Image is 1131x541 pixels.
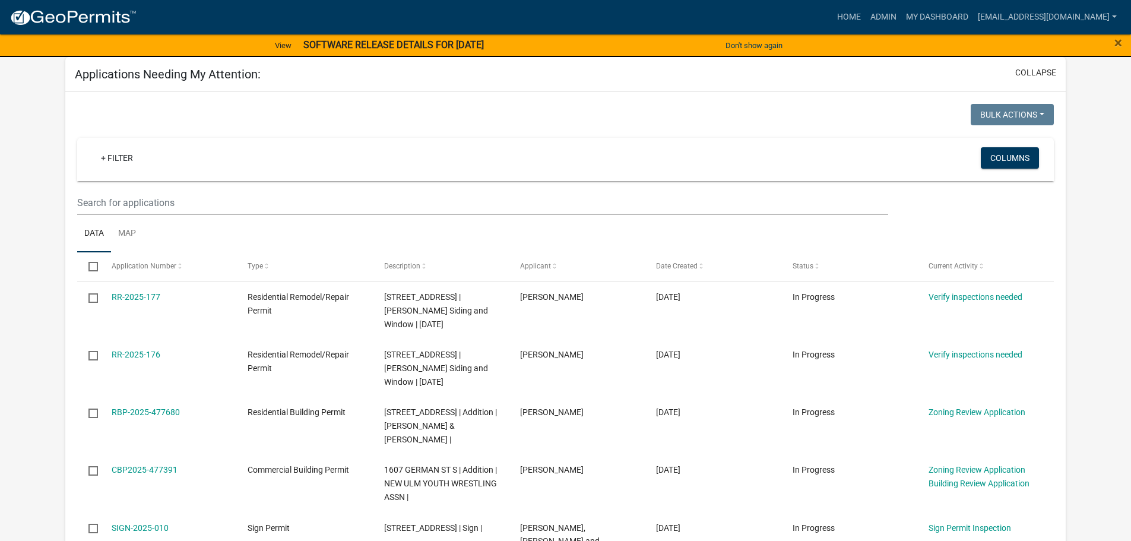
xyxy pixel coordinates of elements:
span: Application Number [112,262,176,270]
button: Close [1114,36,1122,50]
a: SIGN-2025-010 [112,523,169,533]
span: Type [248,262,263,270]
span: Jenna Krogh [520,292,584,302]
a: RBP-2025-477680 [112,407,180,417]
a: CBP2025-477391 [112,465,178,474]
datatable-header-cell: Current Activity [917,252,1053,281]
span: Jenna Krogh [520,350,584,359]
span: Status [793,262,813,270]
h5: Applications Needing My Attention: [75,67,261,81]
button: collapse [1015,67,1056,79]
span: In Progress [793,350,835,359]
span: × [1114,34,1122,51]
a: My Dashboard [901,6,973,29]
button: Columns [981,147,1039,169]
span: 09/11/2025 [656,523,680,533]
span: Current Activity [929,262,978,270]
a: Verify inspections needed [929,350,1022,359]
span: Brian Schwab [520,407,584,417]
span: 721 23RD ST N | Addition | KRISTOFFER & ASHLEY KUSCHEL | [384,407,497,444]
a: RR-2025-176 [112,350,160,359]
span: Description [384,262,420,270]
span: 210 20TH ST S STE 202 | Sign | [384,523,482,533]
span: In Progress [793,407,835,417]
a: Admin [866,6,901,29]
span: In Progress [793,292,835,302]
span: Residential Building Permit [248,407,346,417]
a: Data [77,215,111,253]
a: Home [832,6,866,29]
span: 1607 GERMAN ST S | Addition | NEW ULM YOUTH WRESTLING ASSN | [384,465,497,502]
a: Building Review Application [929,479,1029,488]
strong: SOFTWARE RELEASE DETAILS FOR [DATE] [303,39,484,50]
datatable-header-cell: Application Number [100,252,236,281]
span: In Progress [793,523,835,533]
a: RR-2025-177 [112,292,160,302]
input: Search for applications [77,191,888,215]
span: 1244 2ND ST N | Schmidt Siding and Window | 09/16/2025 [384,350,488,387]
a: Sign Permit Inspection [929,523,1011,533]
span: Residential Remodel/Repair Permit [248,292,349,315]
datatable-header-cell: Date Created [645,252,781,281]
span: 09/13/2025 [656,292,680,302]
a: Zoning Review Application [929,465,1025,474]
span: Coleman Cihak [520,465,584,474]
span: 09/12/2025 [656,407,680,417]
datatable-header-cell: Description [372,252,508,281]
span: 413 VALLEY ST S | Schmidt Siding and Window | 09/17/2025 [384,292,488,329]
span: Residential Remodel/Repair Permit [248,350,349,373]
span: Commercial Building Permit [248,465,349,474]
a: [EMAIL_ADDRESS][DOMAIN_NAME] [973,6,1122,29]
datatable-header-cell: Type [236,252,372,281]
span: 09/11/2025 [656,465,680,474]
button: Don't show again [721,36,787,55]
span: Applicant [520,262,551,270]
span: Date Created [656,262,698,270]
a: Verify inspections needed [929,292,1022,302]
span: In Progress [793,465,835,474]
datatable-header-cell: Applicant [509,252,645,281]
a: View [270,36,296,55]
a: Map [111,215,143,253]
a: + Filter [91,147,142,169]
span: Sign Permit [248,523,290,533]
a: Zoning Review Application [929,407,1025,417]
span: 09/13/2025 [656,350,680,359]
datatable-header-cell: Status [781,252,917,281]
button: Bulk Actions [971,104,1054,125]
datatable-header-cell: Select [77,252,100,281]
